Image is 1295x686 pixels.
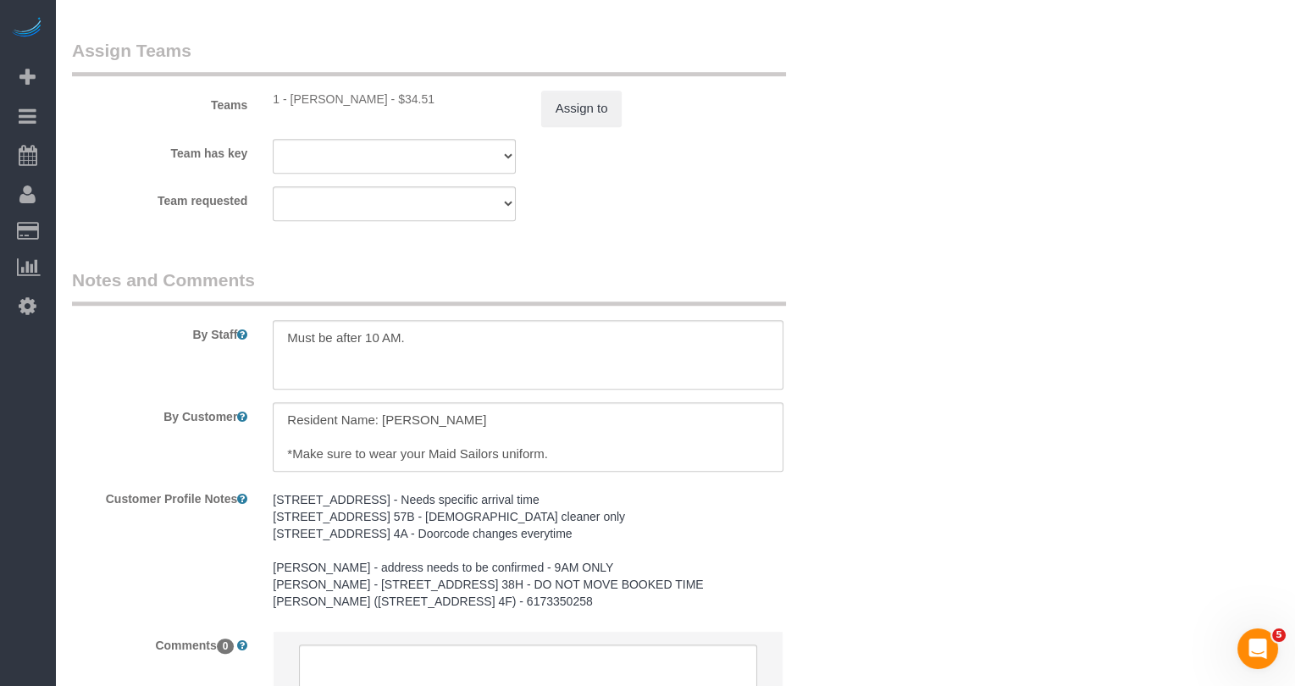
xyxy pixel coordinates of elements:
legend: Assign Teams [72,38,786,76]
label: Teams [59,91,260,113]
span: 5 [1272,628,1286,642]
img: Automaid Logo [10,17,44,41]
label: By Staff [59,320,260,343]
div: 2.03 hours x $17.00/hour [273,91,515,108]
iframe: Intercom live chat [1237,628,1278,669]
label: Comments [59,631,260,654]
pre: [STREET_ADDRESS] - Needs specific arrival time [STREET_ADDRESS] 57B - [DEMOGRAPHIC_DATA] cleaner ... [273,491,783,610]
label: Customer Profile Notes [59,484,260,507]
label: By Customer [59,402,260,425]
button: Assign to [541,91,623,126]
label: Team requested [59,186,260,209]
label: Team has key [59,139,260,162]
span: 0 [217,639,235,654]
legend: Notes and Comments [72,268,786,306]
